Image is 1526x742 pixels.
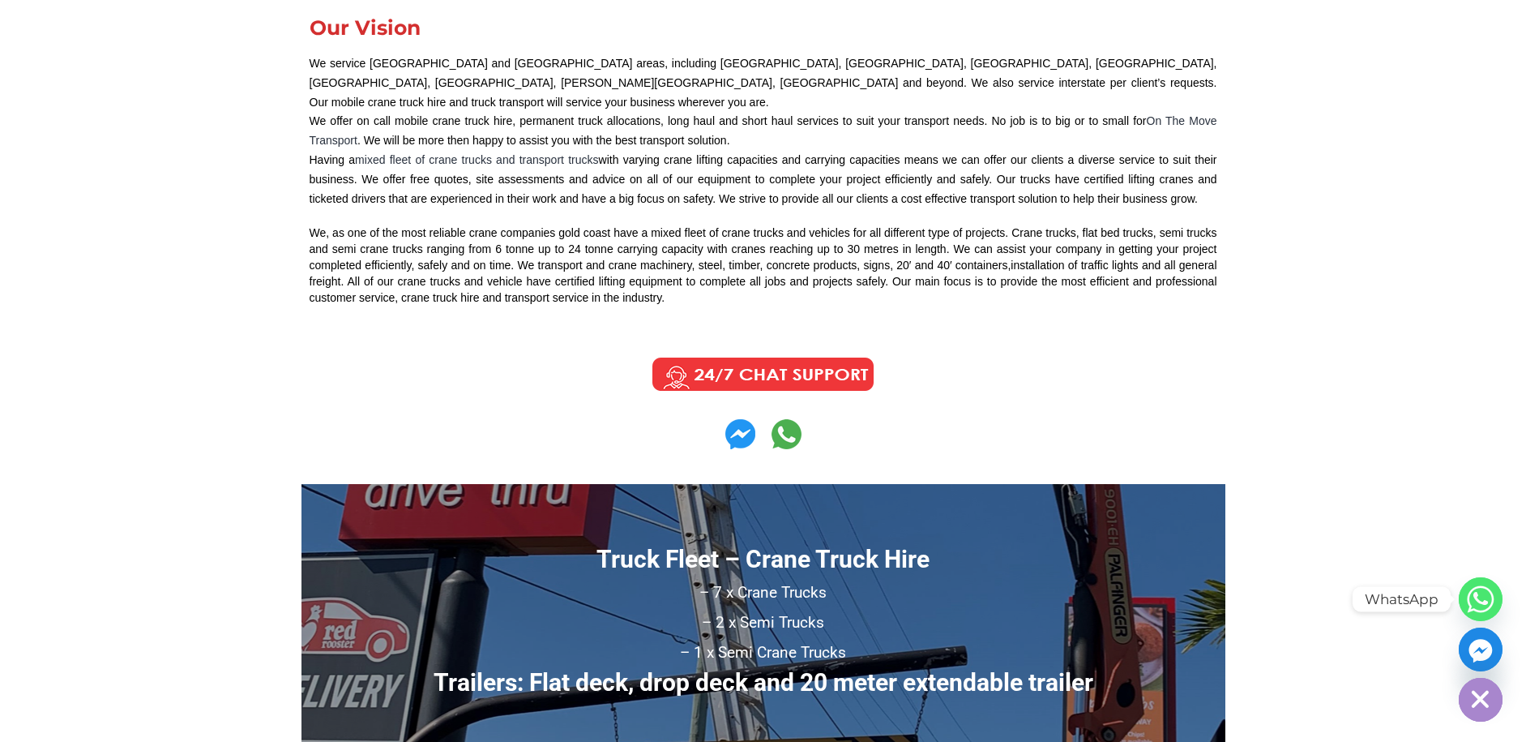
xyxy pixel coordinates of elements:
[310,112,1217,151] p: ​We offer on call mobile crane truck hire, permanent truck allocations, long haul and short haul ...
[641,354,885,395] img: Call us Anytime
[310,225,1217,306] div: We, as one of the most reliable crane companies gold coast have a mixed fleet of crane trucks and...
[310,54,1217,112] p: We service [GEOGRAPHIC_DATA] and [GEOGRAPHIC_DATA] areas, including [GEOGRAPHIC_DATA], [GEOGRAPHI...
[310,151,1217,208] p: Having a with varying crane lifting capacities and carrying capacities means we can offer our cli...
[310,114,1217,147] a: On The Move Transport
[772,419,801,449] img: Contact us on Whatsapp
[310,18,1217,38] div: Our Vision
[596,545,930,573] strong: Truck Fleet – Crane Truck Hire
[1459,577,1502,621] a: Whatsapp
[310,544,1217,701] p: – 7 x Crane Trucks – 2 x Semi Trucks – 1 x Semi Crane Trucks
[434,668,1093,697] strong: Trailers: Flat deck, drop deck and 20 meter extendable trailer
[1459,628,1502,671] a: Facebook_Messenger
[725,419,755,449] img: Contact us on Whatsapp
[355,153,598,166] a: mixed fleet of crane trucks and transport trucks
